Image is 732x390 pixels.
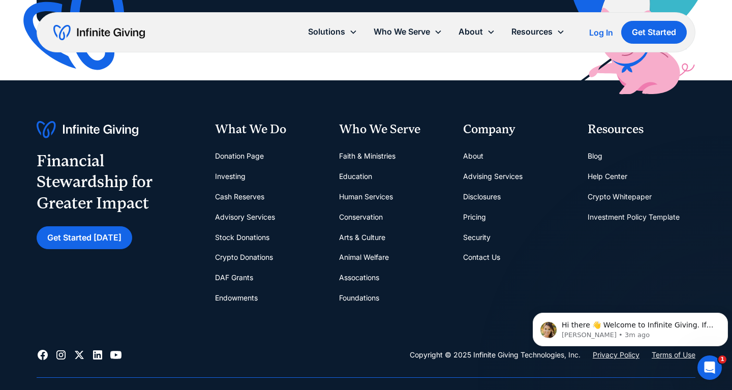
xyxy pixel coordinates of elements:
div: Who We Serve [374,25,430,39]
a: Conservation [339,207,383,227]
iframe: Intercom live chat [697,355,722,380]
a: Investing [215,166,246,187]
a: home [53,24,145,41]
a: Get Started [621,21,687,44]
div: Financial Stewardship for Greater Impact [37,151,199,214]
a: Stock Donations [215,227,269,248]
a: Contact Us [463,247,500,267]
div: Resources [588,121,695,138]
a: Disclosures [463,187,501,207]
div: Who We Serve [365,21,450,43]
a: Crypto Whitepaper [588,187,652,207]
a: About [463,146,483,166]
a: Assocations [339,267,379,288]
div: About [450,21,503,43]
a: Crypto Donations [215,247,273,267]
div: About [459,25,483,39]
div: Copyright © 2025 Infinite Giving Technologies, Inc. [410,349,581,361]
a: Investment Policy Template [588,207,680,227]
iframe: Intercom notifications message [529,291,732,363]
a: Log In [589,26,613,39]
div: Solutions [308,25,345,39]
a: Get Started [DATE] [37,226,132,249]
a: Endowments [215,288,258,308]
a: Faith & Ministries [339,146,395,166]
a: Animal Welfare [339,247,389,267]
div: Log In [589,28,613,37]
a: Help Center [588,166,627,187]
div: Resources [511,25,553,39]
a: Blog [588,146,602,166]
div: Who We Serve [339,121,447,138]
div: Company [463,121,571,138]
div: Resources [503,21,573,43]
span: 1 [718,355,726,364]
a: Advising Services [463,166,523,187]
a: Donation Page [215,146,264,166]
a: Cash Reserves [215,187,264,207]
a: Arts & Culture [339,227,385,248]
div: What We Do [215,121,323,138]
a: DAF Grants [215,267,253,288]
a: Human Services [339,187,393,207]
a: Pricing [463,207,486,227]
a: Education [339,166,372,187]
a: Foundations [339,288,379,308]
div: Solutions [300,21,365,43]
a: Advisory Services [215,207,275,227]
a: Security [463,227,491,248]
